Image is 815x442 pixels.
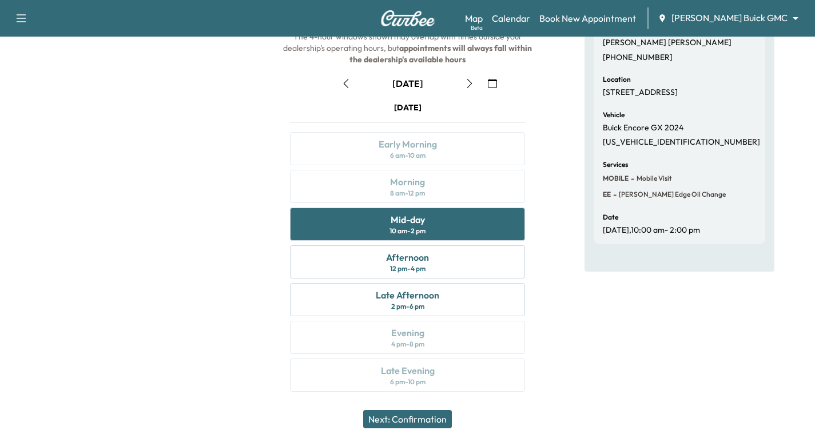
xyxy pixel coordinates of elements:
img: Curbee Logo [380,10,435,26]
p: [STREET_ADDRESS] [603,87,678,98]
div: [DATE] [392,77,423,90]
a: Calendar [492,11,530,25]
div: Late Afternoon [376,288,439,302]
h6: Location [603,76,631,83]
div: Mid-day [391,213,425,226]
p: [PERSON_NAME] [PERSON_NAME] [603,38,731,48]
span: [PERSON_NAME] Buick GMC [671,11,788,25]
p: Buick Encore GX 2024 [603,123,683,133]
p: [PHONE_NUMBER] [603,53,673,63]
h6: Services [603,161,628,168]
span: Mobile Visit [634,174,672,183]
div: Afternoon [386,250,429,264]
a: MapBeta [465,11,483,25]
span: EE [603,190,611,199]
div: 10 am - 2 pm [389,226,426,236]
h6: Vehicle [603,112,625,118]
b: appointments will always fall within the dealership's available hours [349,43,534,65]
div: 2 pm - 6 pm [391,302,424,311]
p: [DATE] , 10:00 am - 2:00 pm [603,225,700,236]
a: Book New Appointment [539,11,636,25]
button: Next: Confirmation [363,410,452,428]
span: - [629,173,634,184]
div: Beta [471,23,483,32]
span: MOBILE [603,174,629,183]
h6: Date [603,214,618,221]
div: 12 pm - 4 pm [390,264,426,273]
span: Ewing Edge Oil Change [617,190,726,199]
div: [DATE] [394,102,422,113]
span: - [611,189,617,200]
p: [US_VEHICLE_IDENTIFICATION_NUMBER] [603,137,760,148]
